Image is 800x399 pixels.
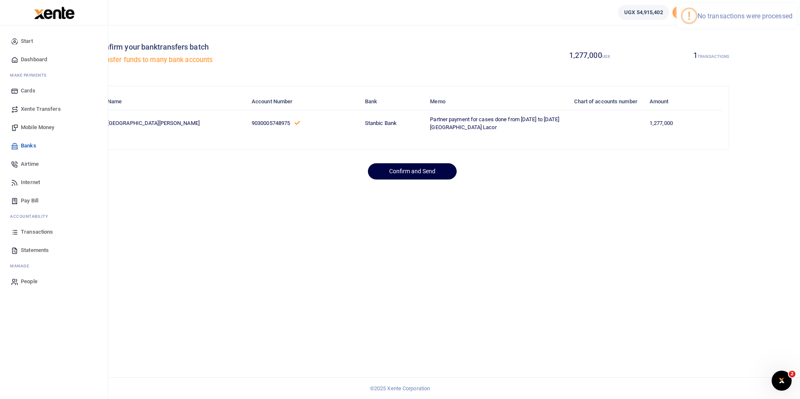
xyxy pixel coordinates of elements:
[7,82,101,100] a: Cards
[672,6,714,20] span: Add money
[368,163,457,180] button: Confirm and Send
[21,197,38,205] span: Pay Bill
[14,263,30,269] span: anage
[21,55,47,64] span: Dashboard
[21,228,53,236] span: Transactions
[7,241,101,259] a: Statements
[7,118,101,137] a: Mobile Money
[7,137,101,155] a: Banks
[14,72,47,78] span: ake Payments
[7,210,101,223] li: Ac
[16,213,48,219] span: countability
[21,37,33,45] span: Start
[7,100,101,118] a: Xente Transfers
[772,371,792,391] iframe: Intercom live chat
[21,142,36,150] span: Banks
[672,6,714,20] li: Toup your wallet
[96,42,409,52] h4: Confirm your banktransfers batch
[645,110,722,136] td: 1,277,000
[425,110,570,136] td: Partner payment for cases done from [DATE] to [DATE] [GEOGRAPHIC_DATA] Lacor
[569,50,610,61] label: 1,277,000
[7,32,101,50] a: Start
[7,192,101,210] a: Pay Bill
[697,12,792,20] div: No transactions were processed
[21,178,40,187] span: Internet
[21,87,35,95] span: Cards
[21,160,39,168] span: Airtime
[107,120,200,126] span: [GEOGRAPHIC_DATA][PERSON_NAME]
[34,7,75,19] img: logo-large
[697,54,729,59] small: TRANSACTIONS
[602,54,610,59] small: UGX
[21,123,54,132] span: Mobile Money
[693,50,729,61] label: 1
[33,9,75,15] a: logo-small logo-large logo-large
[96,56,409,64] h5: Transfer funds to many bank accounts
[624,8,662,17] span: UGX 54,915,402
[618,5,669,20] a: UGX 54,915,402
[7,173,101,192] a: Internet
[295,120,300,126] a: This number has been validated
[7,272,101,291] a: People
[360,110,426,136] td: Stanbic Bank
[7,50,101,69] a: Dashboard
[103,93,247,110] th: Name: activate to sort column descending
[21,246,49,254] span: Statements
[21,105,61,113] span: Xente Transfers
[645,93,722,110] th: Amount: activate to sort column ascending
[252,120,290,126] span: 9030005748975
[672,9,714,15] a: Add money
[247,93,360,110] th: Account Number: activate to sort column ascending
[425,93,570,110] th: Memo: activate to sort column ascending
[615,5,672,20] li: Wallet ballance
[687,9,691,22] div: !
[7,69,101,82] li: M
[570,93,645,110] th: Chart of accounts number: activate to sort column ascending
[7,155,101,173] a: Airtime
[789,371,795,377] span: 2
[7,259,101,272] li: M
[21,277,37,286] span: People
[7,223,101,241] a: Transactions
[360,93,426,110] th: Bank: activate to sort column ascending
